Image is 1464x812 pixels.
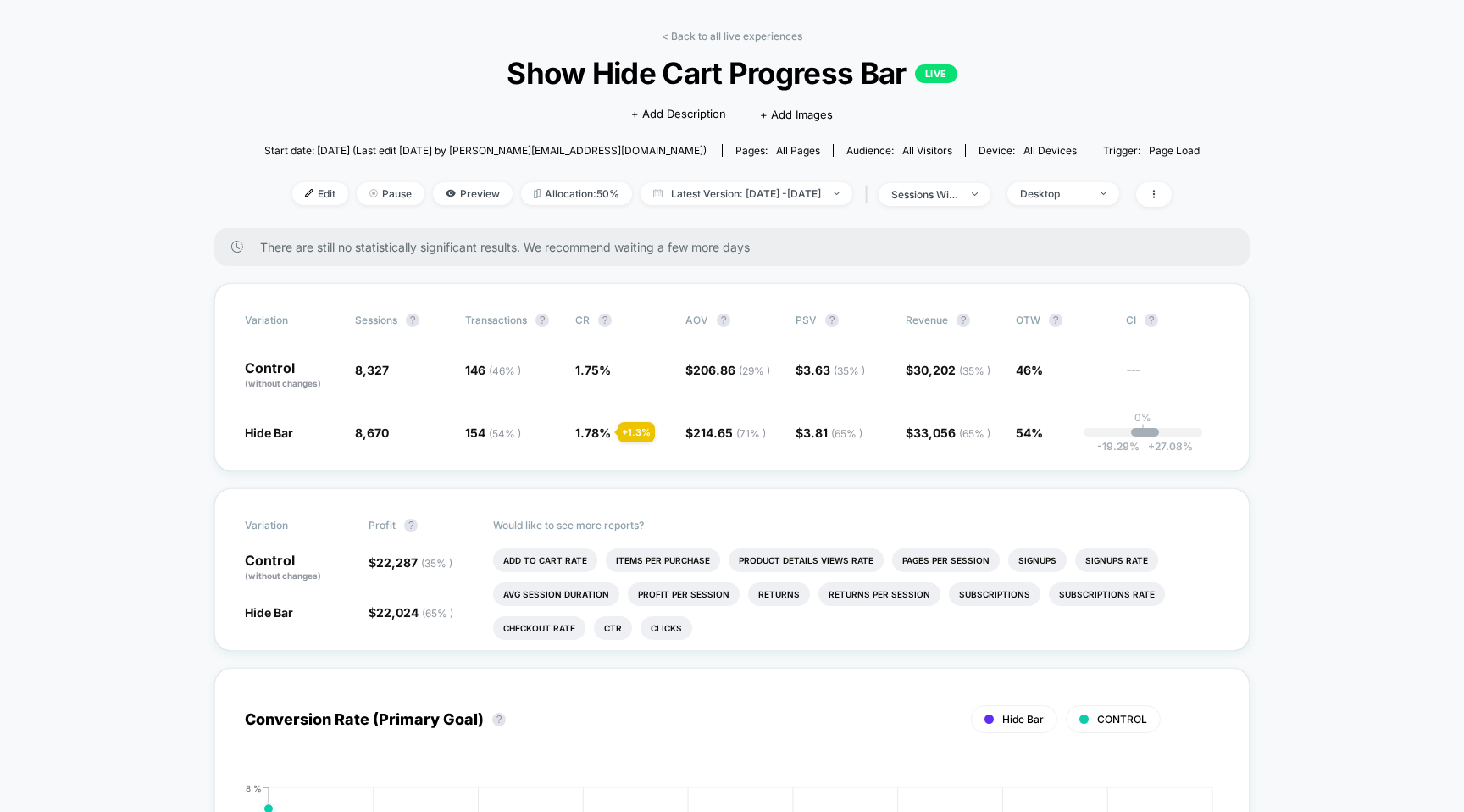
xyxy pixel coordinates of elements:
p: Control [245,361,338,390]
div: Trigger: [1103,144,1200,157]
span: $ [369,605,453,620]
span: There are still no statistically significant results. We recommend waiting a few more days [260,240,1216,254]
span: 206.86 [693,363,770,377]
p: | [1141,424,1145,437]
span: All Visitors [902,144,952,157]
span: ( 54 % ) [489,427,521,440]
li: Subscriptions [949,582,1040,606]
span: $ [685,425,766,440]
span: CONTROL [1097,713,1147,726]
span: 22,287 [376,555,452,570]
p: LIVE [915,64,957,83]
div: Desktop [1020,187,1088,200]
a: < Back to all live experiences [662,30,802,42]
span: Hide Bar [1002,713,1044,726]
button: ? [492,713,506,726]
span: ( 35 % ) [421,557,452,570]
span: Transactions [465,314,527,326]
tspan: 8 % [246,782,262,793]
span: (without changes) [245,570,321,581]
span: Edit [292,182,348,205]
span: AOV [685,314,708,326]
span: Preview [433,182,513,205]
li: Pages Per Session [892,548,1000,572]
button: ? [825,314,839,327]
p: Control [245,553,352,582]
span: Page Load [1149,144,1200,157]
span: ( 65 % ) [831,427,862,440]
span: ( 35 % ) [834,364,865,377]
li: Signups [1008,548,1067,572]
span: 1.75 % [575,363,611,377]
span: Hide Bar [245,605,293,620]
span: + Add Images [760,108,833,121]
button: ? [717,314,730,327]
span: Revenue [906,314,948,326]
span: (without changes) [245,378,321,388]
span: Allocation: 50% [521,182,632,205]
li: Signups Rate [1075,548,1158,572]
span: 46% [1016,363,1043,377]
span: all pages [776,144,820,157]
span: | [861,182,879,207]
img: edit [305,189,313,197]
span: 8,327 [355,363,389,377]
span: 33,056 [913,425,990,440]
span: Hide Bar [245,425,293,440]
img: end [1101,192,1106,195]
img: rebalance [534,189,541,198]
span: 30,202 [913,363,990,377]
button: ? [404,519,418,532]
span: 146 [465,363,521,377]
li: Profit Per Session [628,582,740,606]
li: Subscriptions Rate [1049,582,1165,606]
li: Add To Cart Rate [493,548,597,572]
button: ? [1145,314,1158,327]
div: sessions with impression [891,188,959,201]
span: $ [796,363,865,377]
span: 3.63 [803,363,865,377]
li: Returns [748,582,810,606]
li: Avg Session Duration [493,582,619,606]
span: Device: [965,144,1090,157]
li: Product Details Views Rate [729,548,884,572]
span: + [1148,440,1155,453]
img: calendar [653,189,663,197]
div: + 1.3 % [618,422,655,442]
span: 54% [1016,425,1043,440]
span: --- [1126,365,1219,390]
span: CR [575,314,590,326]
span: 22,024 [376,605,453,620]
span: 154 [465,425,521,440]
span: ( 65 % ) [422,607,453,620]
span: Latest Version: [DATE] - [DATE] [640,182,852,205]
span: + Add Description [631,106,726,123]
span: $ [906,425,990,440]
span: $ [685,363,770,377]
span: OTW [1016,314,1109,327]
span: $ [369,555,452,570]
span: 8,670 [355,425,389,440]
li: Returns Per Session [818,582,940,606]
p: 0% [1134,411,1151,424]
span: Start date: [DATE] (Last edit [DATE] by [PERSON_NAME][EMAIL_ADDRESS][DOMAIN_NAME]) [264,144,707,157]
span: 3.81 [803,425,862,440]
div: Audience: [846,144,952,157]
span: ( 71 % ) [736,427,766,440]
span: Variation [245,519,338,532]
span: 27.08 % [1140,440,1193,453]
span: Variation [245,314,338,327]
img: end [369,189,378,197]
li: Ctr [594,616,632,640]
span: PSV [796,314,817,326]
span: ( 29 % ) [739,364,770,377]
img: end [834,192,840,195]
span: ( 65 % ) [959,427,990,440]
p: Would like to see more reports? [493,519,1220,531]
span: ( 35 % ) [959,364,990,377]
span: ( 46 % ) [489,364,521,377]
span: Sessions [355,314,397,326]
span: 1.78 % [575,425,611,440]
button: ? [406,314,419,327]
span: -19.29 % [1097,440,1140,453]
